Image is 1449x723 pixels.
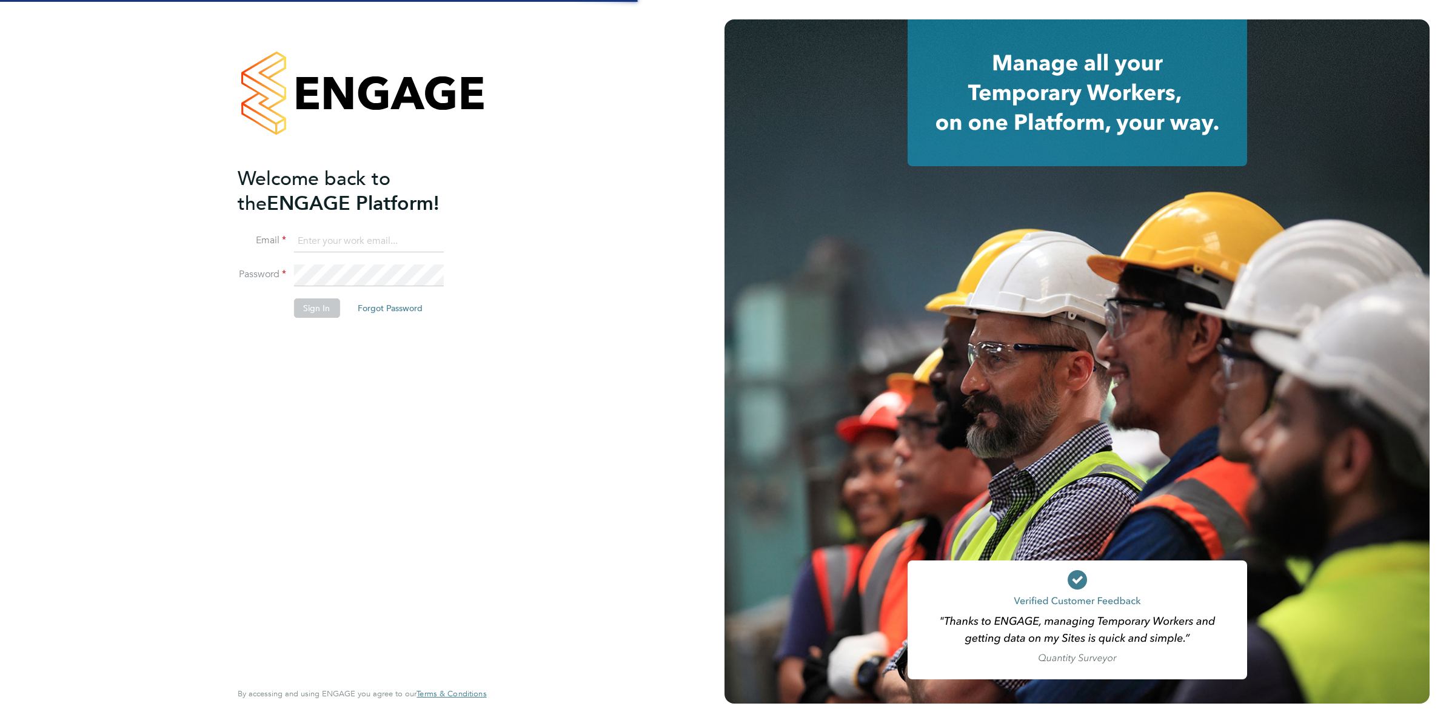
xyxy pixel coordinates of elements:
span: By accessing and using ENGAGE you agree to our [238,688,486,699]
span: Terms & Conditions [417,688,486,699]
label: Email [238,234,286,247]
button: Forgot Password [348,298,432,318]
a: Terms & Conditions [417,689,486,699]
input: Enter your work email... [293,230,443,252]
h2: ENGAGE Platform! [238,166,474,216]
span: Welcome back to the [238,167,390,215]
label: Password [238,268,286,281]
button: Sign In [293,298,340,318]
